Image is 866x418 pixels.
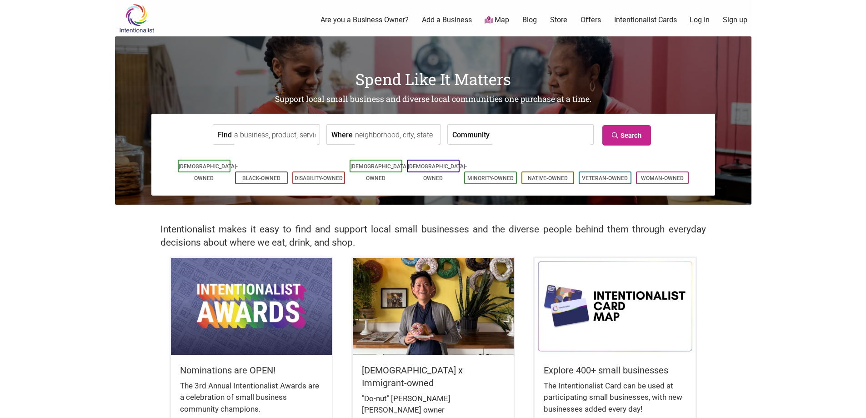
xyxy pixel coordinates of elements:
[582,175,628,181] a: Veteran-Owned
[528,175,568,181] a: Native-Owned
[350,163,410,181] a: [DEMOGRAPHIC_DATA]-Owned
[522,15,537,25] a: Blog
[320,15,409,25] a: Are you a Business Owner?
[295,175,343,181] a: Disability-Owned
[180,364,323,377] h5: Nominations are OPEN!
[690,15,710,25] a: Log In
[353,258,514,354] img: King Donuts - Hong Chhuor
[160,223,706,249] h2: Intentionalist makes it easy to find and support local small businesses and the diverse people be...
[452,125,490,144] label: Community
[723,15,747,25] a: Sign up
[422,15,472,25] a: Add a Business
[242,175,280,181] a: Black-Owned
[115,4,158,33] img: Intentionalist
[234,125,317,145] input: a business, product, service
[544,364,686,377] h5: Explore 400+ small businesses
[602,125,651,146] a: Search
[641,175,684,181] a: Woman-Owned
[408,163,467,181] a: [DEMOGRAPHIC_DATA]-Owned
[362,364,505,389] h5: [DEMOGRAPHIC_DATA] x Immigrant-owned
[218,125,232,144] label: Find
[115,94,751,105] h2: Support local small business and diverse local communities one purchase at a time.
[614,15,677,25] a: Intentionalist Cards
[171,258,332,354] img: Intentionalist Awards
[581,15,601,25] a: Offers
[355,125,438,145] input: neighborhood, city, state
[467,175,514,181] a: Minority-Owned
[179,163,238,181] a: [DEMOGRAPHIC_DATA]-Owned
[331,125,353,144] label: Where
[115,68,751,90] h1: Spend Like It Matters
[485,15,509,25] a: Map
[535,258,696,354] img: Intentionalist Card Map
[550,15,567,25] a: Store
